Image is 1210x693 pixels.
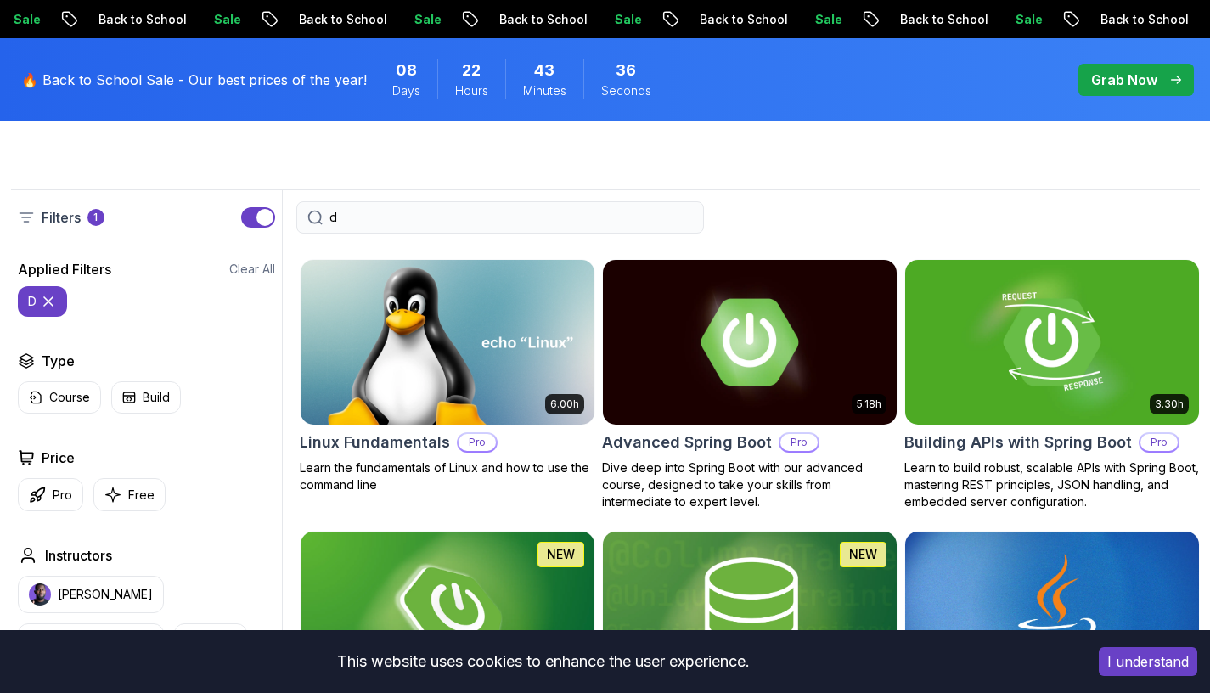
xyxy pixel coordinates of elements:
p: Learn to build robust, scalable APIs with Spring Boot, mastering REST principles, JSON handling, ... [904,459,1200,510]
img: Building APIs with Spring Boot card [905,260,1199,425]
h2: Instructors [45,545,112,566]
span: Hours [455,82,488,99]
span: 43 Minutes [534,59,554,82]
a: Advanced Spring Boot card5.18hAdvanced Spring BootProDive deep into Spring Boot with our advanced... [602,259,898,510]
h2: Linux Fundamentals [300,431,450,454]
p: Grab Now [1091,70,1157,90]
p: Sale [594,11,649,28]
button: instructor imgAbz [174,623,247,661]
p: 🔥 Back to School Sale - Our best prices of the year! [21,70,367,90]
p: d [28,293,37,310]
button: Course [18,381,101,414]
h2: Applied Filters [18,259,111,279]
h2: Type [42,351,75,371]
p: Learn the fundamentals of Linux and how to use the command line [300,459,595,493]
p: 6.00h [550,397,579,411]
p: NEW [547,546,575,563]
button: instructor img[PERSON_NAME] [18,576,164,613]
p: Sale [995,11,1050,28]
p: 3.30h [1155,397,1184,411]
button: Clear All [229,261,275,278]
img: instructor img [29,583,51,606]
p: Free [128,487,155,504]
p: 1 [93,211,98,224]
button: d [18,286,67,317]
span: 8 Days [396,59,417,82]
img: Advanced Spring Boot card [603,260,897,425]
p: Sale [394,11,448,28]
span: 36 Seconds [616,59,636,82]
button: Free [93,478,166,511]
p: Filters [42,207,81,228]
p: Pro [780,434,818,451]
h2: Price [42,448,75,468]
p: Back to School [279,11,394,28]
p: Pro [459,434,496,451]
p: Pro [53,487,72,504]
h2: Advanced Spring Boot [602,431,772,454]
button: instructor img[PERSON_NAME] [18,623,164,661]
p: [PERSON_NAME] [58,586,153,603]
span: Minutes [523,82,566,99]
p: Pro [1140,434,1178,451]
img: Linux Fundamentals card [301,260,594,425]
a: Linux Fundamentals card6.00hLinux FundamentalsProLearn the fundamentals of Linux and how to use t... [300,259,595,493]
span: Days [392,82,420,99]
span: Seconds [601,82,651,99]
span: 22 Hours [462,59,481,82]
p: Back to School [78,11,194,28]
p: Back to School [1080,11,1196,28]
p: NEW [849,546,877,563]
p: Back to School [479,11,594,28]
p: Build [143,389,170,406]
p: Dive deep into Spring Boot with our advanced course, designed to take your skills from intermedia... [602,459,898,510]
button: Accept cookies [1099,647,1197,676]
p: Sale [795,11,849,28]
a: Building APIs with Spring Boot card3.30hBuilding APIs with Spring BootProLearn to build robust, s... [904,259,1200,510]
div: This website uses cookies to enhance the user experience. [13,643,1073,680]
p: Sale [194,11,248,28]
input: Search Java, React, Spring boot ... [329,209,693,226]
button: Pro [18,478,83,511]
p: 5.18h [857,397,881,411]
h2: Building APIs with Spring Boot [904,431,1132,454]
p: Course [49,389,90,406]
p: Back to School [679,11,795,28]
button: Build [111,381,181,414]
p: Back to School [880,11,995,28]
